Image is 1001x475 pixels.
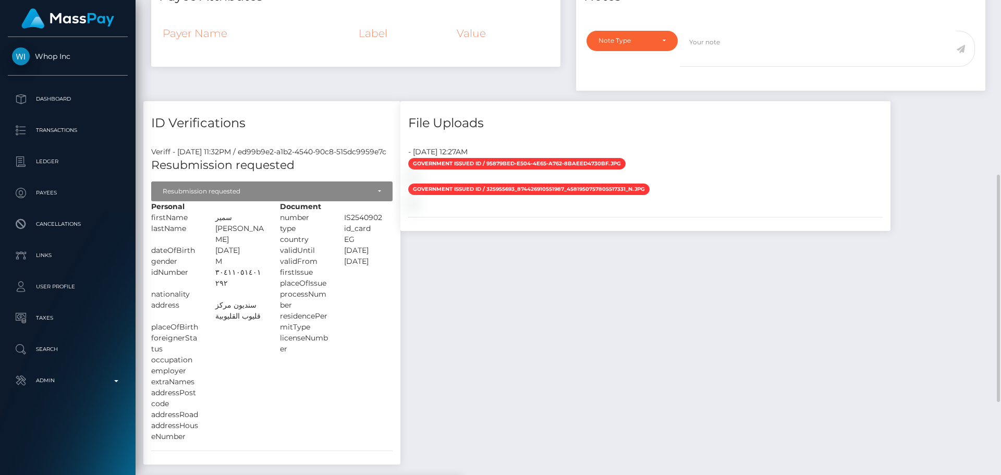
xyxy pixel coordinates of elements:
div: id_card [336,223,400,234]
h4: File Uploads [408,114,883,132]
div: firstName [143,212,207,223]
span: Government issued ID / 325955693_874426910551987_4581950757805517331_n.jpg [408,184,650,195]
button: Note Type [587,31,678,51]
div: nationality [143,289,207,300]
div: IS2540902 [336,212,400,223]
p: Taxes [12,310,124,326]
div: addressRoad [143,409,207,420]
div: occupation [143,355,207,366]
span: Whop Inc [8,52,128,61]
a: User Profile [8,274,128,300]
div: employer [143,366,207,376]
div: EG [336,234,400,245]
h5: Resubmission requested [151,157,393,174]
div: type [272,223,336,234]
span: Government issued ID / 95879bed-e504-4e65-a762-8baeed4730bf.jpg [408,158,626,169]
div: [DATE] [336,256,400,267]
div: Note Type [599,36,654,45]
th: Value [453,19,553,47]
p: Links [12,248,124,263]
div: addressHouseNumber [143,420,207,442]
div: licenseNumber [272,333,336,355]
a: Search [8,336,128,362]
div: firstIssue [272,267,336,278]
p: Payees [12,185,124,201]
div: address [143,300,207,322]
div: - [DATE] 12:27AM [400,147,890,157]
th: Label [355,19,453,47]
a: Dashboard [8,86,128,112]
div: Veriff - [DATE] 11:32PM / ed99b9e2-a1b2-4540-90c8-515dc9959e7c [143,147,400,157]
p: Search [12,342,124,357]
div: placeOfBirth [143,322,207,333]
th: Payer Name [159,19,355,47]
a: Ledger [8,149,128,175]
div: extraNames [143,376,207,387]
p: Admin [12,373,124,388]
p: Transactions [12,123,124,138]
a: Admin [8,368,128,394]
a: Links [8,242,128,269]
div: placeOfIssue [272,278,336,289]
div: foreignerStatus [143,333,207,355]
img: c2c34794-d8c4-4bbd-96e7-dd63829325dd [408,199,417,208]
div: M [207,256,272,267]
div: gender [143,256,207,267]
div: Resubmission requested [163,187,370,196]
h4: ID Verifications [151,114,393,132]
div: idNumber [143,267,207,289]
a: Payees [8,180,128,206]
div: dateOfBirth [143,245,207,256]
strong: Document [280,202,321,211]
div: residencePermitType [272,311,336,333]
div: [PERSON_NAME] [207,223,272,245]
p: Ledger [12,154,124,169]
div: processNumber [272,289,336,311]
div: سنديون مركز قليوب القليوبية [207,300,272,322]
a: Cancellations [8,211,128,237]
div: validFrom [272,256,336,267]
img: c3a37c3e-aaca-4689-a6b0-2b5affa5d3d0 [408,174,417,182]
img: Whop Inc [12,47,30,65]
a: Taxes [8,305,128,331]
button: Resubmission requested [151,181,393,201]
strong: Personal [151,202,185,211]
p: Dashboard [12,91,124,107]
img: MassPay Logo [21,8,114,29]
div: validUntil [272,245,336,256]
a: Transactions [8,117,128,143]
div: سمير [207,212,272,223]
div: lastName [143,223,207,245]
div: addressPostcode [143,387,207,409]
p: User Profile [12,279,124,295]
div: ٣٠٤١١٠٥١٤٠١٢٩٢ [207,267,272,289]
p: Cancellations [12,216,124,232]
div: [DATE] [207,245,272,256]
div: [DATE] [336,245,400,256]
div: number [272,212,336,223]
div: country [272,234,336,245]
